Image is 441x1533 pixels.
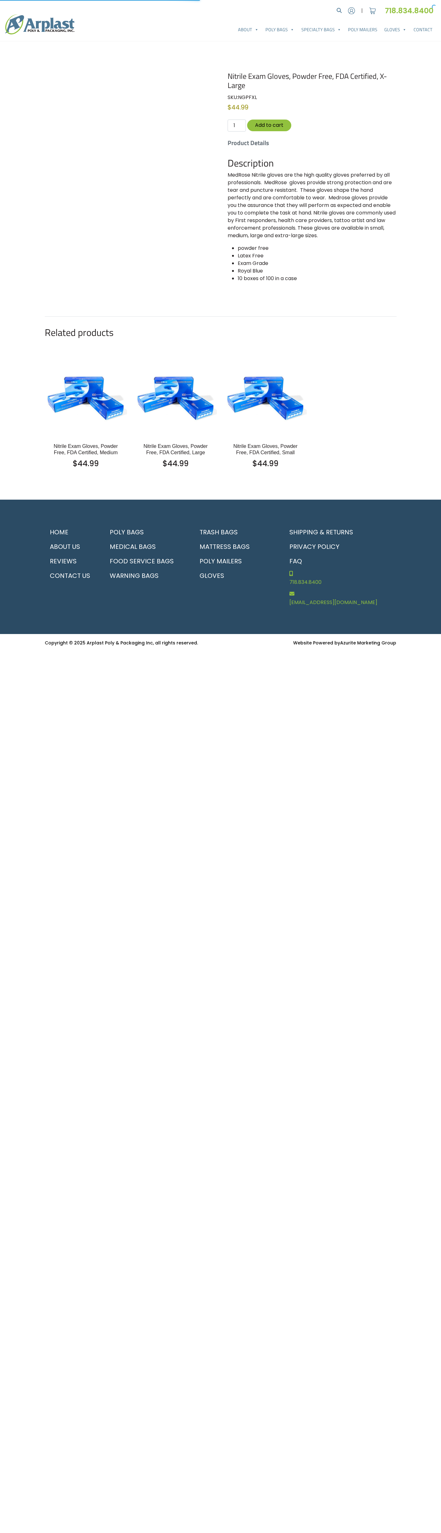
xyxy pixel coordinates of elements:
[163,458,189,469] bdi: 44.99
[238,260,397,267] li: Exam Grade
[340,640,396,646] a: Azurite Marketing Group
[105,554,187,568] a: Food Service Bags
[228,120,246,132] input: Qty
[228,139,397,147] h5: Product Details
[194,568,277,583] a: Gloves
[284,589,397,609] a: [EMAIL_ADDRESS][DOMAIN_NAME]
[284,525,397,539] a: Shipping & Returns
[228,103,231,112] span: $
[228,94,257,101] span: SKU:
[45,539,97,554] a: About Us
[228,157,397,169] h2: Description
[252,458,278,469] bdi: 44.99
[262,23,298,36] a: Poly Bags
[238,244,397,252] li: powder free
[73,458,99,469] bdi: 44.99
[235,23,262,36] a: About
[284,568,397,589] a: 718.834.8400
[247,120,291,131] button: Add to cart
[238,267,397,275] li: Royal Blue
[105,539,187,554] a: Medical Bags
[105,568,187,583] a: Warning Bags
[45,554,97,568] a: Reviews
[381,23,410,36] a: Gloves
[224,356,307,438] img: Nitrile Exam Gloves, Powder Free, FDA Certified, Small
[140,443,212,455] h2: Nitrile Exam Gloves, Powder Free, FDA Certified, Large
[140,443,212,469] a: Nitrile Exam Gloves, Powder Free, FDA Certified, Large $44.99
[284,554,397,568] a: FAQ
[238,275,397,282] li: 10 boxes of 100 in a case
[385,5,436,16] a: 718.834.8400
[293,640,396,646] small: Website Powered by
[50,443,122,469] a: Nitrile Exam Gloves, Powder Free, FDA Certified, Medium $44.99
[105,525,187,539] a: Poly Bags
[361,7,363,15] span: |
[345,23,381,36] a: Poly Mailers
[194,539,277,554] a: Mattress Bags
[238,252,397,260] li: Latex Free
[45,640,198,646] small: Copyright © 2025 Arplast Poly & Packaging Inc, all rights reserved.
[229,443,302,455] h2: Nitrile Exam Gloves, Powder Free, FDA Certified, Small
[45,327,397,338] h2: Related products
[194,525,277,539] a: Trash Bags
[163,458,167,469] span: $
[228,171,397,239] p: MedRose Nitrile gloves are the high quality gloves preferred by all professionals. MedRose gloves...
[284,539,397,554] a: Privacy Policy
[135,356,217,438] img: Nitrile Exam Gloves, Powder Free, FDA Certified, Large
[73,458,78,469] span: $
[194,554,277,568] a: Poly Mailers
[45,356,127,438] img: Nitrile Exam Gloves, Powder Free, FDA Certified, Medium
[5,15,74,34] img: logo
[229,443,302,469] a: Nitrile Exam Gloves, Powder Free, FDA Certified, Small $44.99
[50,443,122,455] h2: Nitrile Exam Gloves, Powder Free, FDA Certified, Medium
[45,568,97,583] a: Contact Us
[252,458,257,469] span: $
[298,23,345,36] a: Specialty Bags
[45,525,97,539] a: Home
[410,23,436,36] a: Contact
[238,94,257,101] span: NGPFXL
[228,103,248,112] bdi: 44.99
[228,72,397,90] h1: Nitrile Exam Gloves, Powder Free, FDA Certified, X-Large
